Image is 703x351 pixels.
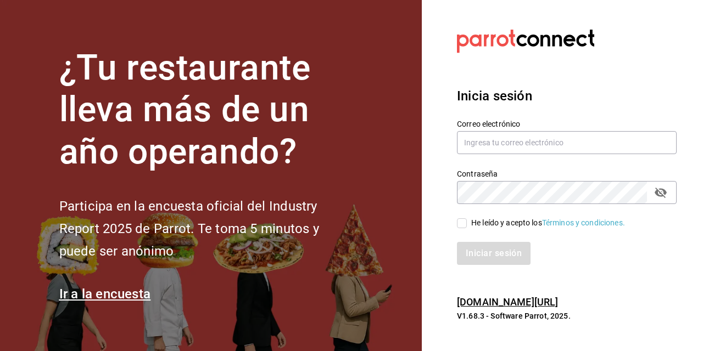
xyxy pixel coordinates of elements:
[59,195,356,262] h2: Participa en la encuesta oficial del Industry Report 2025 de Parrot. Te toma 5 minutos y puede se...
[457,296,558,308] a: [DOMAIN_NAME][URL]
[59,47,356,173] h1: ¿Tu restaurante lleva más de un año operando?
[542,218,625,227] a: Términos y condiciones.
[457,169,677,177] label: Contraseña
[457,86,677,106] h3: Inicia sesión
[457,310,677,321] p: V1.68.3 - Software Parrot, 2025.
[651,183,670,202] button: Campo de contraseña
[457,131,677,154] input: Ingresa tu correo electrónico
[471,217,625,229] div: He leído y acepto los
[59,286,151,302] a: Ir a la encuesta
[457,120,677,127] label: Correo electrónico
